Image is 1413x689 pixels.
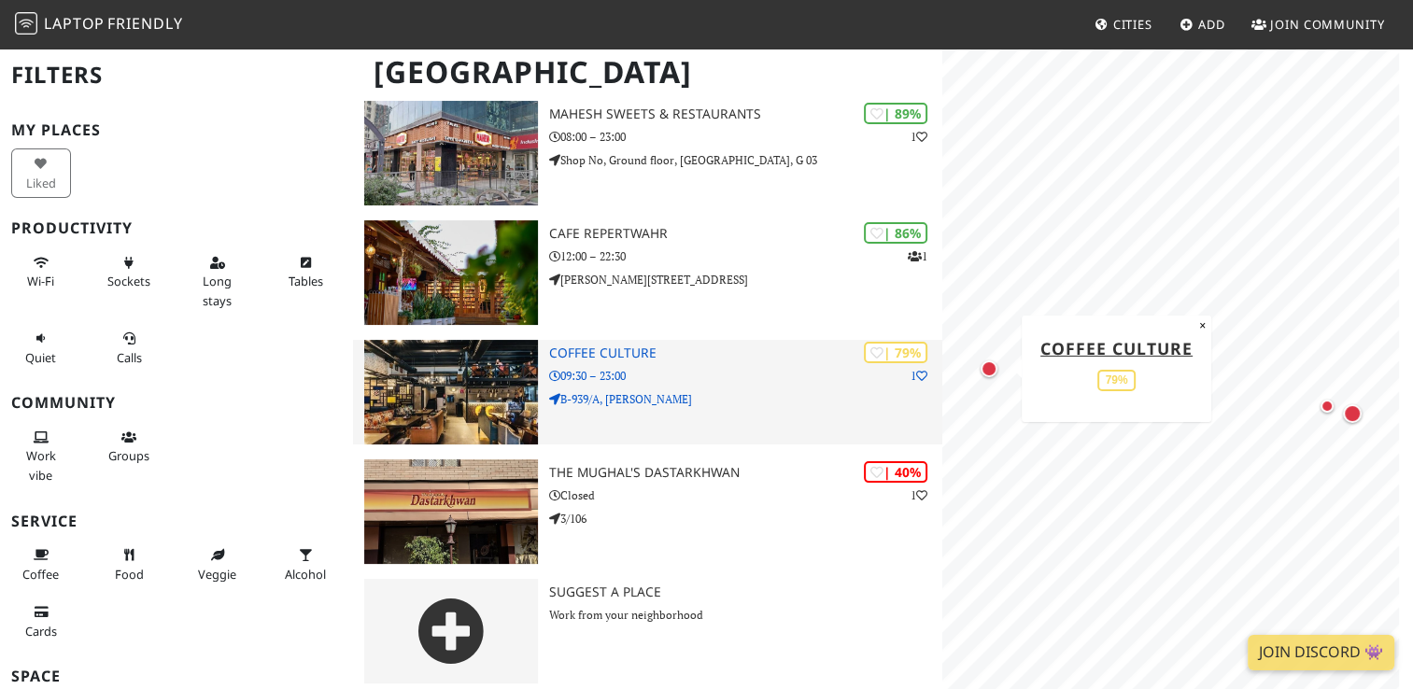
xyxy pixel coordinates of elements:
[549,390,941,408] p: B-939/A, [PERSON_NAME]
[198,566,236,583] span: Veggie
[359,47,938,98] h1: [GEOGRAPHIC_DATA]
[364,579,538,683] img: gray-place-d2bdb4477600e061c01bd816cc0f2ef0cfcb1ca9e3ad78868dd16fb2af073a21.png
[1172,7,1233,41] a: Add
[100,540,160,589] button: Food
[353,459,941,564] a: The Mughal's Dastarkhwan | 40% 1 The Mughal's Dastarkhwan Closed 3/106
[1113,16,1152,33] span: Cities
[289,273,323,289] span: Work-friendly tables
[549,584,941,600] h3: Suggest a Place
[107,273,150,289] span: Power sockets
[285,566,326,583] span: Alcohol
[1339,401,1365,427] div: Map marker
[11,422,71,490] button: Work vibe
[1194,315,1211,335] button: Close popup
[908,247,927,265] p: 1
[1087,7,1160,41] a: Cities
[11,668,342,685] h3: Space
[11,323,71,373] button: Quiet
[11,597,71,646] button: Cards
[353,579,941,683] a: Suggest a Place Work from your neighborhood
[22,566,59,583] span: Coffee
[549,128,941,146] p: 08:00 – 23:00
[25,623,57,640] span: Credit cards
[276,247,336,297] button: Tables
[26,447,56,483] span: People working
[11,121,342,139] h3: My Places
[276,540,336,589] button: Alcohol
[864,461,927,483] div: | 40%
[1270,16,1385,33] span: Join Community
[549,345,941,361] h3: Coffee Culture
[100,247,160,297] button: Sockets
[353,101,941,205] a: Mahesh Sweets & Restaurants | 89% 1 Mahesh Sweets & Restaurants 08:00 – 23:00 Shop No, Ground flo...
[100,422,160,471] button: Groups
[364,101,538,205] img: Mahesh Sweets & Restaurants
[1097,370,1135,391] div: 79%
[1244,7,1392,41] a: Join Community
[549,226,941,242] h3: Cafe Repertwahr
[549,271,941,288] p: [PERSON_NAME][STREET_ADDRESS]
[11,394,342,412] h3: Community
[203,273,232,308] span: Long stays
[1316,395,1338,417] div: Map marker
[188,247,247,316] button: Long stays
[25,349,56,366] span: Quiet
[108,447,149,464] span: Group tables
[11,540,71,589] button: Coffee
[44,13,105,34] span: Laptop
[100,323,160,373] button: Calls
[549,465,941,481] h3: The Mughal's Dastarkhwan
[15,8,183,41] a: LaptopFriendly LaptopFriendly
[549,367,941,385] p: 09:30 – 23:00
[115,566,144,583] span: Food
[188,540,247,589] button: Veggie
[549,606,941,624] p: Work from your neighborhood
[11,247,71,297] button: Wi-Fi
[364,459,538,564] img: The Mughal's Dastarkhwan
[364,340,538,444] img: Coffee Culture
[864,342,927,363] div: | 79%
[1040,336,1193,359] a: Coffee Culture
[911,367,927,385] p: 1
[911,128,927,146] p: 1
[549,486,941,504] p: Closed
[364,220,538,325] img: Cafe Repertwahr
[353,220,941,325] a: Cafe Repertwahr | 86% 1 Cafe Repertwahr 12:00 – 22:30 [PERSON_NAME][STREET_ADDRESS]
[11,513,342,530] h3: Service
[353,340,941,444] a: Coffee Culture | 79% 1 Coffee Culture 09:30 – 23:00 B-939/A, [PERSON_NAME]
[15,12,37,35] img: LaptopFriendly
[11,219,342,237] h3: Productivity
[977,357,1001,381] div: Map marker
[549,247,941,265] p: 12:00 – 22:30
[11,47,342,104] h2: Filters
[549,510,941,527] p: 3/106
[117,349,142,366] span: Video/audio calls
[864,222,927,244] div: | 86%
[911,486,927,504] p: 1
[27,273,54,289] span: Stable Wi-Fi
[549,151,941,169] p: Shop No, Ground floor, [GEOGRAPHIC_DATA], G 03
[1198,16,1225,33] span: Add
[107,13,182,34] span: Friendly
